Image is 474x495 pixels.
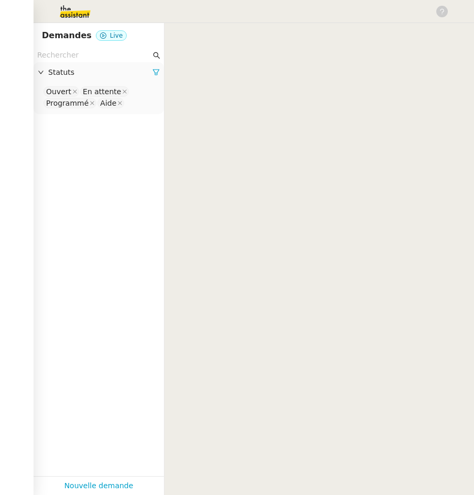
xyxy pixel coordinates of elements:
[46,87,71,96] div: Ouvert
[100,98,116,108] div: Aide
[43,86,79,97] nz-select-item: Ouvert
[80,86,129,97] nz-select-item: En attente
[43,98,96,108] nz-select-item: Programmé
[110,32,123,39] span: Live
[37,49,151,61] input: Rechercher
[83,87,121,96] div: En attente
[46,98,89,108] div: Programmé
[42,28,92,43] nz-page-header-title: Demandes
[48,66,152,78] span: Statuts
[34,62,164,83] div: Statuts
[64,480,134,492] a: Nouvelle demande
[97,98,124,108] nz-select-item: Aide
